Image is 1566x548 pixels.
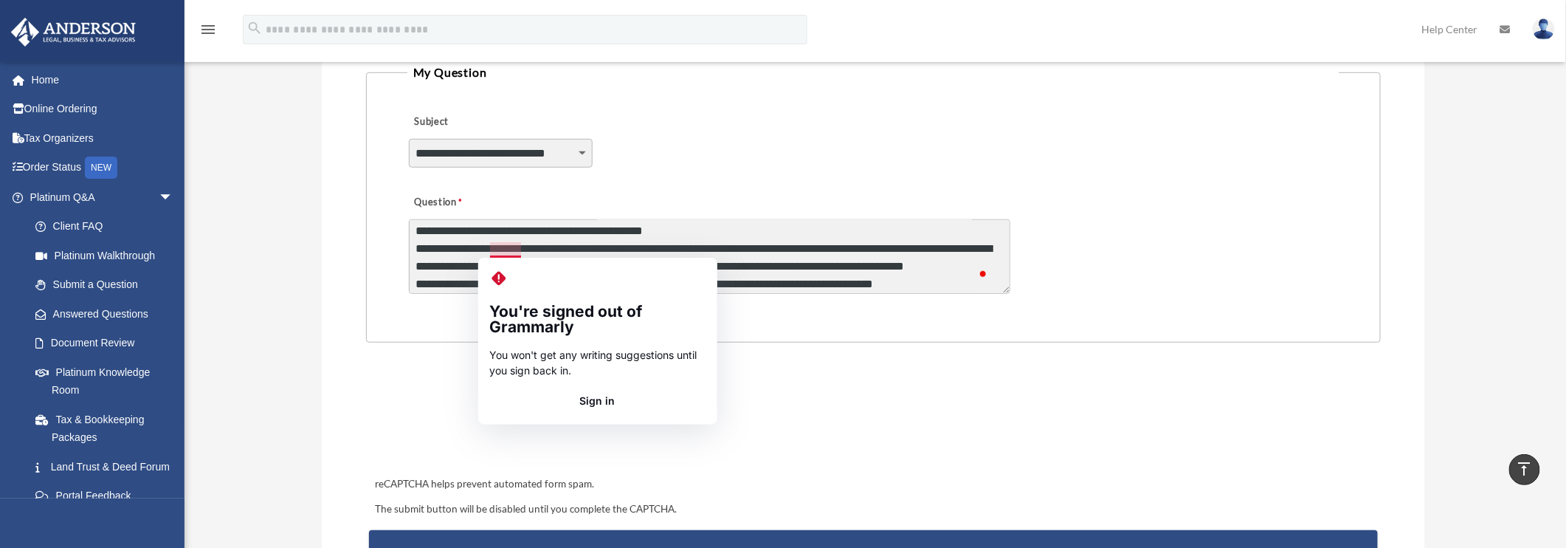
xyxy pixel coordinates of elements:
[199,26,217,38] a: menu
[21,212,196,242] a: Client FAQ
[21,270,188,300] a: Submit a Question
[409,192,523,213] label: Question
[10,65,196,95] a: Home
[370,388,595,446] iframe: reCAPTCHA
[21,405,196,452] a: Tax & Bookkeeping Packages
[369,501,1378,518] div: The submit button will be disabled until you complete the CAPTCHA.
[7,18,140,47] img: Anderson Advisors Platinum Portal
[1516,460,1534,478] i: vertical_align_top
[21,452,196,482] a: Land Trust & Deed Forum
[21,299,196,329] a: Answered Questions
[409,112,549,132] label: Subject
[85,157,117,179] div: NEW
[10,95,196,124] a: Online Ordering
[1509,454,1540,485] a: vertical_align_top
[369,476,1378,493] div: reCAPTCHA helps prevent automated form spam.
[10,153,196,183] a: Order StatusNEW
[1533,18,1555,40] img: User Pic
[407,62,1339,83] legend: My Question
[199,21,217,38] i: menu
[409,219,1010,294] textarea: To enrich screen reader interactions, please activate Accessibility in Grammarly extension settings
[10,123,196,153] a: Tax Organizers
[21,357,196,405] a: Platinum Knowledge Room
[10,182,196,212] a: Platinum Q&Aarrow_drop_down
[21,329,196,358] a: Document Review
[21,241,196,270] a: Platinum Walkthrough
[246,20,263,36] i: search
[21,482,196,511] a: Portal Feedback
[159,182,188,213] span: arrow_drop_down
